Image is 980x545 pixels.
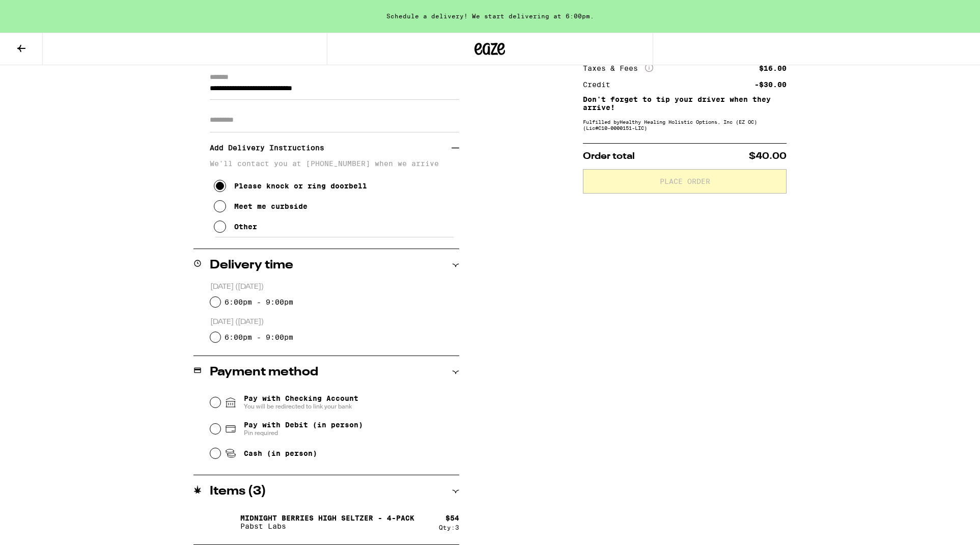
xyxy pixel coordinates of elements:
[210,508,238,536] img: Midnight Berries High Seltzer - 4-pack
[244,449,317,457] span: Cash (in person)
[583,81,618,88] div: Credit
[214,196,307,216] button: Meet me curbside
[210,317,459,327] p: [DATE] ([DATE])
[6,7,73,15] span: Hi. Need any help?
[210,485,266,498] h2: Items ( 3 )
[210,366,318,378] h2: Payment method
[583,169,787,194] button: Place Order
[660,178,710,185] span: Place Order
[225,333,293,341] label: 6:00pm - 9:00pm
[244,394,358,411] span: Pay with Checking Account
[214,176,367,196] button: Please knock or ring doorbell
[244,402,358,411] span: You will be redirected to link your bank
[754,81,787,88] div: -$30.00
[210,159,459,168] p: We'll contact you at [PHONE_NUMBER] when we arrive
[583,152,635,161] span: Order total
[759,65,787,72] div: $16.00
[210,259,293,271] h2: Delivery time
[234,202,307,210] div: Meet me curbside
[583,119,787,131] div: Fulfilled by Healthy Healing Holistic Options, Inc (EZ OC) (Lic# C10-0000151-LIC )
[225,298,293,306] label: 6:00pm - 9:00pm
[214,216,257,237] button: Other
[240,514,414,522] p: Midnight Berries High Seltzer - 4-pack
[583,95,787,112] p: Don't forget to tip your driver when they arrive!
[749,152,787,161] span: $40.00
[244,429,363,437] span: Pin required
[234,223,257,231] div: Other
[244,421,363,429] span: Pay with Debit (in person)
[210,136,452,159] h3: Add Delivery Instructions
[210,282,459,292] p: [DATE] ([DATE])
[234,182,367,190] div: Please knock or ring doorbell
[240,522,414,530] p: Pabst Labs
[583,64,653,73] div: Taxes & Fees
[439,524,459,531] div: Qty: 3
[445,514,459,522] div: $ 54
